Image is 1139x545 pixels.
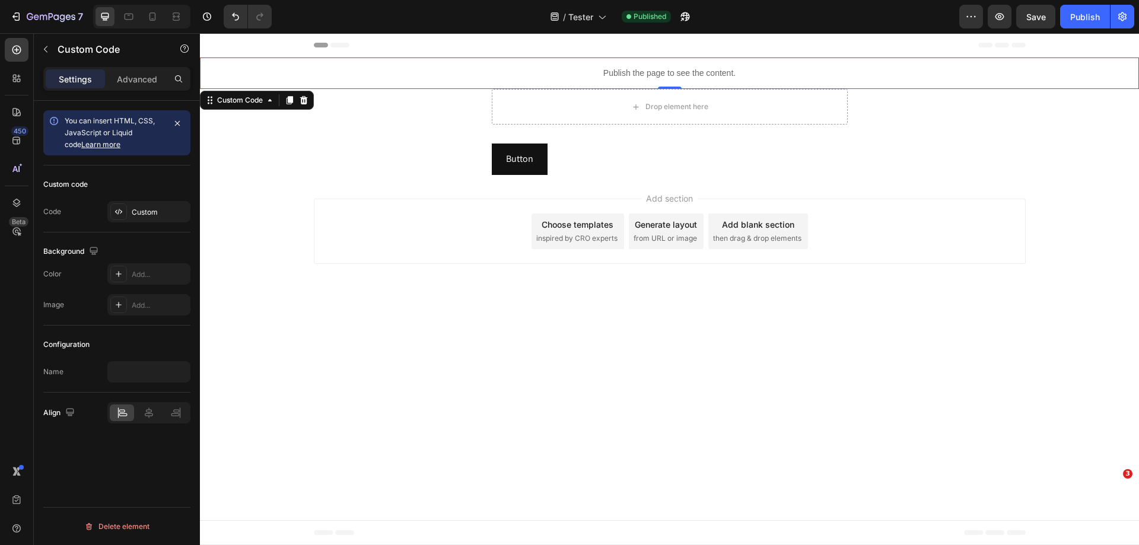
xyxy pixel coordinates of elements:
[132,207,187,218] div: Custom
[117,73,157,85] p: Advanced
[43,269,62,279] div: Color
[43,179,88,190] div: Custom code
[568,11,593,23] span: Tester
[43,206,61,217] div: Code
[132,300,187,311] div: Add...
[43,366,63,377] div: Name
[9,217,28,227] div: Beta
[441,159,498,171] span: Add section
[43,405,77,421] div: Align
[1026,12,1046,22] span: Save
[513,200,602,211] span: then drag & drop elements
[43,299,64,310] div: Image
[446,69,508,78] div: Drop element here
[58,42,158,56] p: Custom Code
[563,11,566,23] span: /
[132,269,187,280] div: Add...
[336,200,418,211] span: inspired by CRO experts
[84,519,149,534] div: Delete element
[81,140,120,149] a: Learn more
[43,517,190,536] button: Delete element
[65,116,155,149] span: You can insert HTML, CSS, JavaScript or Liquid code
[1070,11,1100,23] div: Publish
[11,126,28,136] div: 450
[1099,487,1127,515] iframe: Intercom live chat
[292,110,348,142] button: <p>Button</p>
[434,200,497,211] span: from URL or image
[435,185,497,197] div: Generate layout
[522,185,594,197] div: Add blank section
[43,339,90,350] div: Configuration
[5,5,88,28] button: 7
[1123,469,1132,479] span: 3
[306,117,333,135] p: Button
[1060,5,1110,28] button: Publish
[43,244,101,260] div: Background
[224,5,272,28] div: Undo/Redo
[78,9,83,24] p: 7
[59,73,92,85] p: Settings
[1016,5,1055,28] button: Save
[634,11,666,22] span: Published
[200,33,1139,545] iframe: Design area
[342,185,413,197] div: Choose templates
